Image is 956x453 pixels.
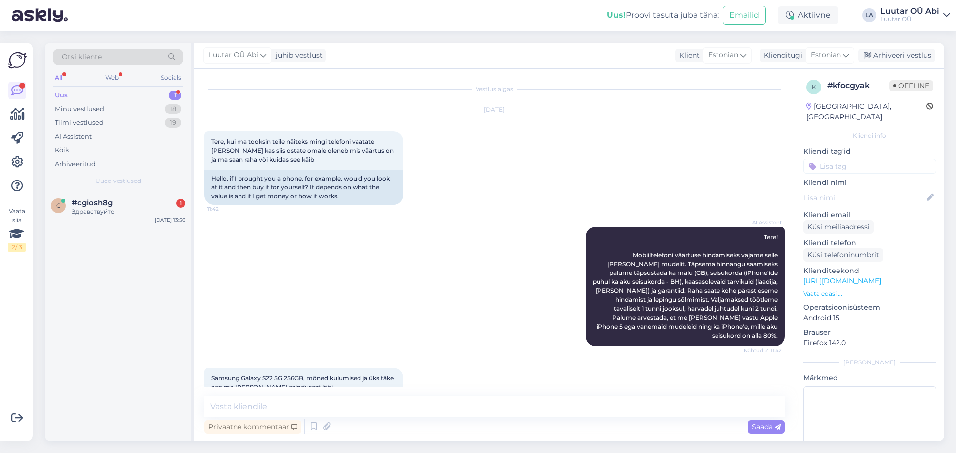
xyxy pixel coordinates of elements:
div: Vestlus algas [204,85,785,93]
div: Minu vestlused [55,104,104,114]
span: Estonian [708,50,738,61]
div: Tiimi vestlused [55,118,104,128]
span: #cgiosh8g [72,198,113,207]
div: Luutar OÜ [880,15,939,23]
div: Aktiivne [778,6,838,24]
p: Kliendi email [803,210,936,220]
span: Saada [752,422,781,431]
div: 2 / 3 [8,243,26,252]
span: k [812,83,816,91]
span: Nähtud ✓ 11:42 [744,347,782,354]
div: Küsi meiliaadressi [803,220,874,234]
div: Proovi tasuta juba täna: [607,9,719,21]
span: Samsung Galaxy S22 5G 256GB, mõned kulumised ja üks täke aga ma [PERSON_NAME] esindusest läbi [211,374,395,391]
div: 18 [165,104,181,114]
p: Märkmed [803,373,936,383]
img: Askly Logo [8,51,27,70]
p: Kliendi telefon [803,238,936,248]
div: [DATE] [204,105,785,114]
div: [GEOGRAPHIC_DATA], [GEOGRAPHIC_DATA] [806,101,926,122]
input: Lisa tag [803,159,936,174]
div: AI Assistent [55,132,92,142]
div: Здравствуйте [72,207,185,216]
div: Vaata siia [8,207,26,252]
div: Kõik [55,145,69,155]
div: Arhiveeritud [55,159,96,169]
span: c [56,202,61,209]
div: juhib vestlust [272,50,323,61]
div: Kliendi info [803,131,936,140]
p: Firefox 142.0 [803,338,936,348]
div: Luutar OÜ Abi [880,7,939,15]
p: Kliendi tag'id [803,146,936,157]
a: Luutar OÜ AbiLuutar OÜ [880,7,950,23]
p: Operatsioonisüsteem [803,302,936,313]
span: Estonian [811,50,841,61]
span: Uued vestlused [95,177,141,185]
span: Tere, kui ma tooksin teile näiteks mingi telefoni vaatate [PERSON_NAME] kas siis ostate omale ole... [211,138,395,163]
div: [DATE] 13:56 [155,216,185,224]
div: Klient [675,50,700,61]
div: 19 [165,118,181,128]
div: 1 [176,199,185,208]
span: 11:42 [207,205,244,213]
div: LA [862,8,876,22]
span: Offline [889,80,933,91]
b: Uus! [607,10,626,20]
p: Vaata edasi ... [803,289,936,298]
span: Luutar OÜ Abi [209,50,258,61]
span: Otsi kliente [62,52,102,62]
div: All [53,71,64,84]
div: Küsi telefoninumbrit [803,248,883,262]
p: Brauser [803,327,936,338]
p: Android 15 [803,313,936,323]
button: Emailid [723,6,766,25]
input: Lisa nimi [804,192,925,203]
div: Hello, if I brought you a phone, for example, would you look at it and then buy it for yourself? ... [204,170,403,205]
p: Klienditeekond [803,266,936,276]
div: [PERSON_NAME] [803,358,936,367]
span: AI Assistent [744,219,782,226]
a: [URL][DOMAIN_NAME] [803,276,881,285]
div: Privaatne kommentaar [204,420,301,434]
div: Socials [159,71,183,84]
p: Kliendi nimi [803,178,936,188]
div: # kfocgyak [827,80,889,91]
div: 1 [169,91,181,100]
div: Klienditugi [760,50,802,61]
div: Uus [55,91,68,100]
div: Arhiveeri vestlus [858,49,935,62]
div: Web [103,71,120,84]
